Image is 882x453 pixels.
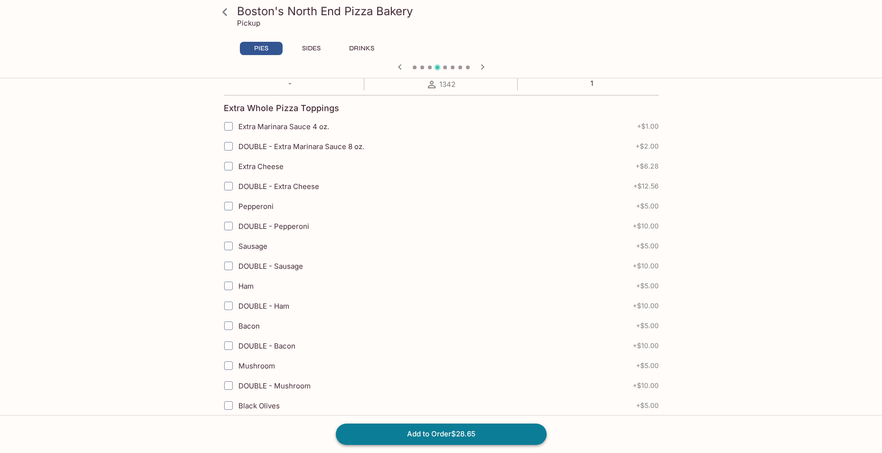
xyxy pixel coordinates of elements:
[238,222,309,231] span: DOUBLE - Pepperoni
[635,142,659,150] span: + $2.00
[238,381,311,390] span: DOUBLE - Mushroom
[238,302,289,311] span: DOUBLE - Ham
[633,302,659,310] span: + $10.00
[636,202,659,210] span: + $5.00
[238,361,275,370] span: Mushroom
[238,182,319,191] span: DOUBLE - Extra Cheese
[238,262,303,271] span: DOUBLE - Sausage
[636,402,659,409] span: + $5.00
[336,424,547,444] button: Add to Order$28.65
[633,382,659,389] span: + $10.00
[636,282,659,290] span: + $5.00
[224,103,339,113] h4: Extra Whole Pizza Toppings
[633,182,659,190] span: + $12.56
[238,142,364,151] span: DOUBLE - Extra Marinara Sauce 8 oz.
[636,322,659,330] span: + $5.00
[579,79,605,88] p: 1
[636,242,659,250] span: + $5.00
[238,401,280,410] span: Black Olives
[290,42,333,55] button: SIDES
[240,42,283,55] button: PIES
[238,341,295,350] span: DOUBLE - Bacon
[238,122,329,131] span: Extra Marinara Sauce 4 oz.
[636,362,659,369] span: + $5.00
[238,202,274,211] span: Pepperoni
[637,123,659,130] span: + $1.00
[277,79,302,88] p: -
[237,19,260,28] p: Pickup
[237,4,662,19] h3: Boston's North End Pizza Bakery
[633,342,659,349] span: + $10.00
[635,162,659,170] span: + $6.28
[439,80,455,89] span: 1342
[633,222,659,230] span: + $10.00
[238,282,254,291] span: Ham
[238,162,284,171] span: Extra Cheese
[341,42,383,55] button: DRINKS
[633,262,659,270] span: + $10.00
[238,242,267,251] span: Sausage
[238,321,260,330] span: Bacon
